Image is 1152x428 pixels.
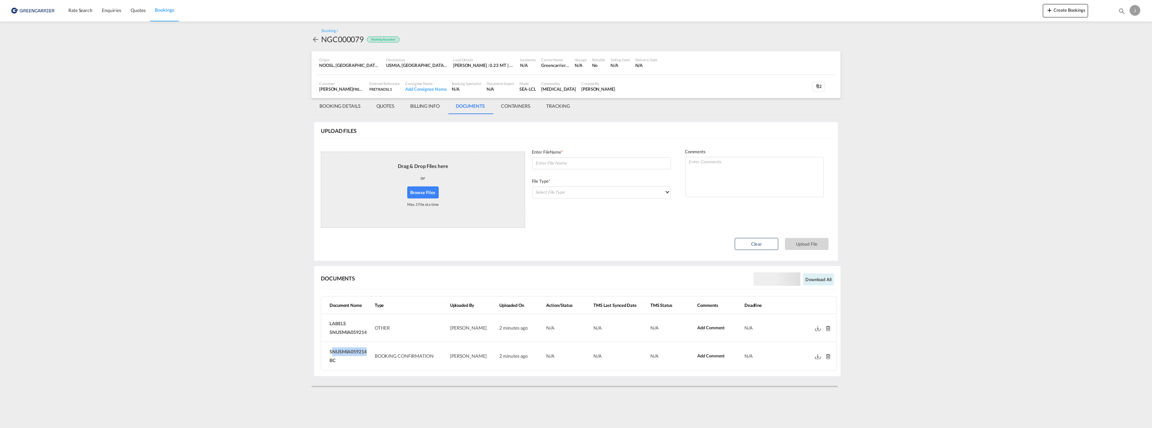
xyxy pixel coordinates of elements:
[541,62,569,68] div: Greencarrier Consolidators
[1130,5,1140,16] div: J
[330,321,367,335] span: LABELS SNUSMIA059214
[319,81,364,86] div: Customer
[421,170,425,186] div: or
[591,314,648,342] td: N/A
[10,3,55,18] img: e39c37208afe11efa9cb1d7a6ea7d6f5.png
[311,98,578,114] md-pagination-wrapper: Use the left and right arrow keys to navigate between tabs
[369,87,392,91] span: FRETRAOSL1
[405,86,446,92] div: Add Consignee Name
[815,84,820,89] md-icon: icon-attachment
[519,86,536,92] div: SEA-LCL
[447,342,497,370] td: [PERSON_NAME]
[650,353,692,359] div: N/A
[532,178,671,186] div: File Type
[635,62,658,68] div: N/A
[541,81,576,86] div: Commodity
[367,36,399,43] div: Booking Accepted
[532,157,671,169] input: Enter File Name
[368,98,402,114] md-tab-item: QUOTES
[311,35,319,44] md-icon: icon-arrow-left
[453,57,515,62] div: Load Details
[155,7,174,13] span: Bookings
[487,81,514,86] div: Document Expert
[546,353,588,359] div: N/A
[321,275,355,282] div: DOCUMENTS
[487,86,514,92] div: N/A
[815,326,820,331] md-icon: Download
[591,342,648,370] td: N/A
[803,273,834,285] button: Download all
[319,62,381,68] div: NOOSL, Oslo, Norway, Northern Europe, Europe
[398,163,448,170] div: Drag & Drop Files here
[321,34,364,45] div: NGC000079
[452,81,481,86] div: Booking Specialist
[7,7,153,14] body: Editor, editor2
[785,238,829,250] button: Upload File
[321,127,357,135] div: UPLOAD FILES
[1043,4,1088,17] button: icon-plus 400-fgCreate Bookings
[735,238,778,250] button: Clear
[592,57,605,62] div: Rollable
[519,81,536,86] div: Mode
[815,354,820,359] md-icon: Download
[497,314,544,342] td: 2 minutes ago
[402,98,448,114] md-tab-item: BILLING INFO
[330,349,367,363] span: SNUSMIA059214 BC
[321,28,338,34] div: Booking /
[311,34,321,45] div: icon-arrow-left
[319,57,381,62] div: Origin
[592,62,605,68] div: No
[744,325,753,331] span: N/A
[68,7,92,13] span: Rate Search
[685,149,824,156] div: Comments
[575,57,586,62] div: Voyage
[407,198,439,210] div: Max. 1 File at a time
[447,314,497,342] td: [PERSON_NAME]
[321,297,372,314] th: Document Name
[825,326,831,331] md-icon: Delete
[610,62,630,68] div: N/A
[386,62,448,68] div: USMIA, Miami, FL, United States, North America, Americas
[497,297,544,314] th: Uploaded On
[697,325,725,330] span: Add Comment
[520,62,528,68] div: N/A
[452,86,481,92] div: N/A
[1046,6,1054,14] md-icon: icon-plus 400-fg
[532,149,671,157] div: Enter FileName
[541,57,569,62] div: Carrier Name
[1118,7,1126,15] md-icon: icon-magnify
[648,297,695,314] th: TMS Status
[742,297,789,314] th: Deadline
[635,57,658,62] div: Delivery Date
[650,325,692,331] div: N/A
[369,81,400,86] div: External Reference
[581,81,615,86] div: Created By
[405,81,446,86] div: Consignee Name
[453,62,515,68] div: [PERSON_NAME] : 0.23 MT | Volumetric Wt : 1.06 CBM | Chargeable Wt : 1.06 W/M
[610,57,630,62] div: Sailing Date
[538,98,578,114] md-tab-item: TRACKING
[575,62,586,68] div: N/A
[532,186,671,198] md-select: Select File Type
[448,98,493,114] md-tab-item: DOCUMENTS
[102,7,121,13] span: Enquiries
[407,186,439,198] button: Browse Files
[546,325,588,331] div: N/A
[353,86,404,92] span: FREJA Transport & Logistics AS
[1118,7,1126,17] div: icon-magnify
[812,82,825,92] div: 2
[591,297,648,314] th: TMS Last Synced Date
[520,57,536,62] div: Incoterms
[372,297,447,314] th: Type
[493,98,538,114] md-tab-item: CONTAINERS
[695,297,742,314] th: Comments
[447,297,497,314] th: Uploaded By
[497,342,544,370] td: 2 minutes ago
[131,7,145,13] span: Quotes
[311,98,368,114] md-tab-item: BOOKING DETAILS
[372,314,447,342] td: OTHER
[372,342,447,370] td: BOOKING CONFIRMATION
[697,353,725,358] span: Add Comment
[544,297,591,314] th: Action/Status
